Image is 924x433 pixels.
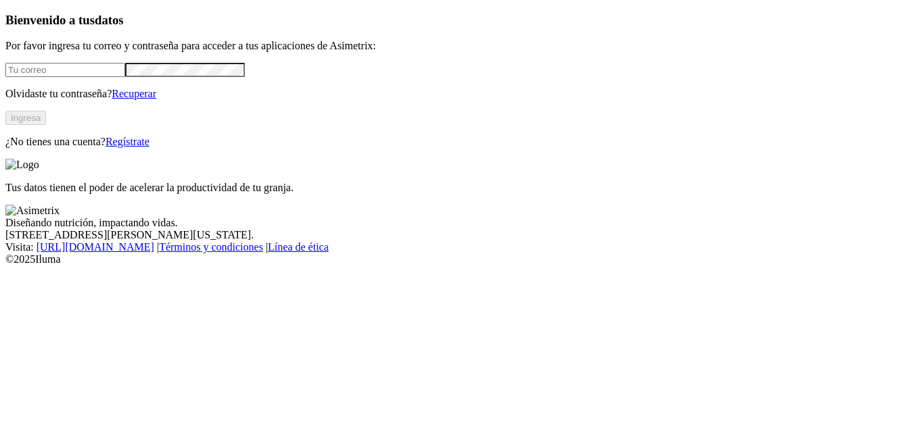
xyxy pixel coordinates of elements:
p: Por favor ingresa tu correo y contraseña para acceder a tus aplicaciones de Asimetrix: [5,40,919,52]
img: Asimetrix [5,205,60,217]
div: [STREET_ADDRESS][PERSON_NAME][US_STATE]. [5,229,919,241]
a: Regístrate [106,136,149,147]
p: Tus datos tienen el poder de acelerar la productividad de tu granja. [5,182,919,194]
p: Olvidaste tu contraseña? [5,88,919,100]
div: © 2025 Iluma [5,253,919,265]
a: [URL][DOMAIN_NAME] [37,241,154,253]
a: Línea de ética [268,241,329,253]
a: Recuperar [112,88,156,99]
p: ¿No tienes una cuenta? [5,136,919,148]
img: Logo [5,159,39,171]
div: Visita : | | [5,241,919,253]
div: Diseñando nutrición, impactando vidas. [5,217,919,229]
span: datos [95,13,124,27]
input: Tu correo [5,63,125,77]
a: Términos y condiciones [159,241,263,253]
button: Ingresa [5,111,46,125]
h3: Bienvenido a tus [5,13,919,28]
